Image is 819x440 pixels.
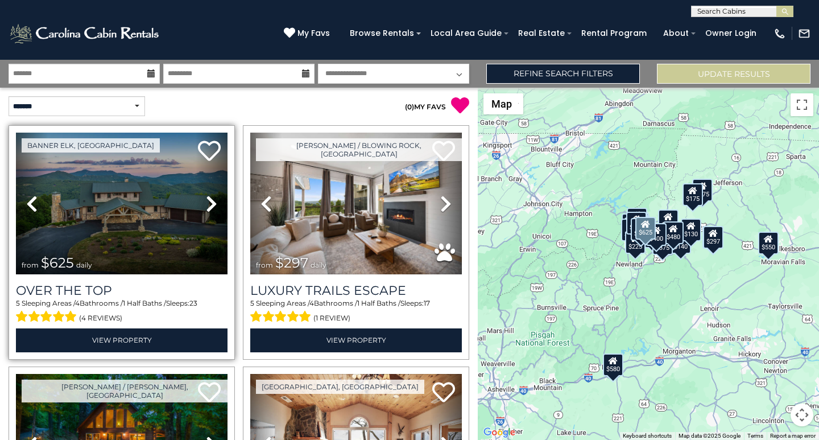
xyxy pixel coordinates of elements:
[652,232,673,254] div: $375
[407,102,412,111] span: 0
[309,299,314,307] span: 4
[512,24,570,42] a: Real Estate
[635,217,656,240] div: $625
[625,231,646,254] div: $225
[9,22,162,45] img: White-1-2.png
[692,178,713,201] div: $175
[297,27,330,39] span: My Favs
[275,254,308,271] span: $297
[682,183,703,206] div: $175
[16,283,227,298] a: Over The Top
[250,283,462,298] a: Luxury Trails Escape
[631,218,651,241] div: $300
[679,433,741,439] span: Map data ©2025 Google
[747,433,763,439] a: Terms
[486,64,640,84] a: Refine Search Filters
[79,311,122,326] span: (4 reviews)
[16,298,227,326] div: Sleeping Areas / Bathrooms / Sleeps:
[405,102,446,111] a: (0)MY FAVS
[256,261,273,269] span: from
[791,93,813,116] button: Toggle fullscreen view
[16,299,20,307] span: 5
[76,261,92,269] span: daily
[22,380,227,402] a: [PERSON_NAME] / [PERSON_NAME], [GEOGRAPHIC_DATA]
[22,138,160,153] a: Banner Elk, [GEOGRAPHIC_DATA]
[250,298,462,326] div: Sleeping Areas / Bathrooms / Sleeps:
[75,299,80,307] span: 4
[405,102,414,111] span: ( )
[357,299,400,307] span: 1 Half Baths /
[432,381,455,405] a: Add to favorites
[657,64,810,84] button: Update Results
[791,404,813,426] button: Map camera controls
[16,328,227,352] a: View Property
[425,24,507,42] a: Local Area Guide
[623,432,672,440] button: Keyboard shortcuts
[123,299,166,307] span: 1 Half Baths /
[627,207,647,230] div: $125
[250,299,254,307] span: 5
[770,433,816,439] a: Report a map error
[250,328,462,352] a: View Property
[424,299,430,307] span: 17
[681,219,701,241] div: $130
[16,133,227,274] img: thumbnail_167153549.jpeg
[198,139,221,164] a: Add to favorites
[491,98,512,110] span: Map
[658,209,679,232] div: $349
[256,380,424,394] a: [GEOGRAPHIC_DATA], [GEOGRAPHIC_DATA]
[22,261,39,269] span: from
[284,27,333,40] a: My Favs
[657,24,694,42] a: About
[663,221,684,244] div: $480
[703,226,723,249] div: $297
[798,27,810,40] img: mail-regular-white.png
[256,138,462,161] a: [PERSON_NAME] / Blowing Rock, [GEOGRAPHIC_DATA]
[481,425,518,440] a: Open this area in Google Maps (opens a new window)
[626,211,647,234] div: $425
[311,261,326,269] span: daily
[250,133,462,274] img: thumbnail_168695581.jpeg
[646,223,667,245] div: $400
[483,93,523,114] button: Change map style
[481,425,518,440] img: Google
[758,231,779,254] div: $550
[621,218,642,241] div: $230
[773,27,786,40] img: phone-regular-white.png
[189,299,197,307] span: 23
[576,24,652,42] a: Rental Program
[671,231,691,253] div: $140
[344,24,420,42] a: Browse Rentals
[700,24,762,42] a: Owner Login
[603,353,623,376] div: $580
[313,311,350,326] span: (1 review)
[41,254,74,271] span: $625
